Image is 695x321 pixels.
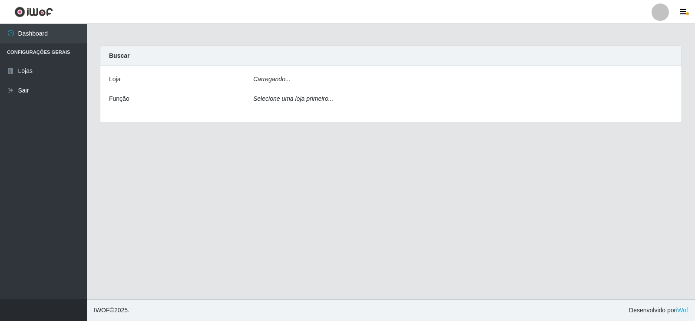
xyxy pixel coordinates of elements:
[109,75,120,84] label: Loja
[94,307,110,314] span: IWOF
[109,94,129,103] label: Função
[109,52,129,59] strong: Buscar
[94,306,129,315] span: © 2025 .
[676,307,688,314] a: iWof
[253,76,291,83] i: Carregando...
[253,95,333,102] i: Selecione uma loja primeiro...
[14,7,53,17] img: CoreUI Logo
[629,306,688,315] span: Desenvolvido por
